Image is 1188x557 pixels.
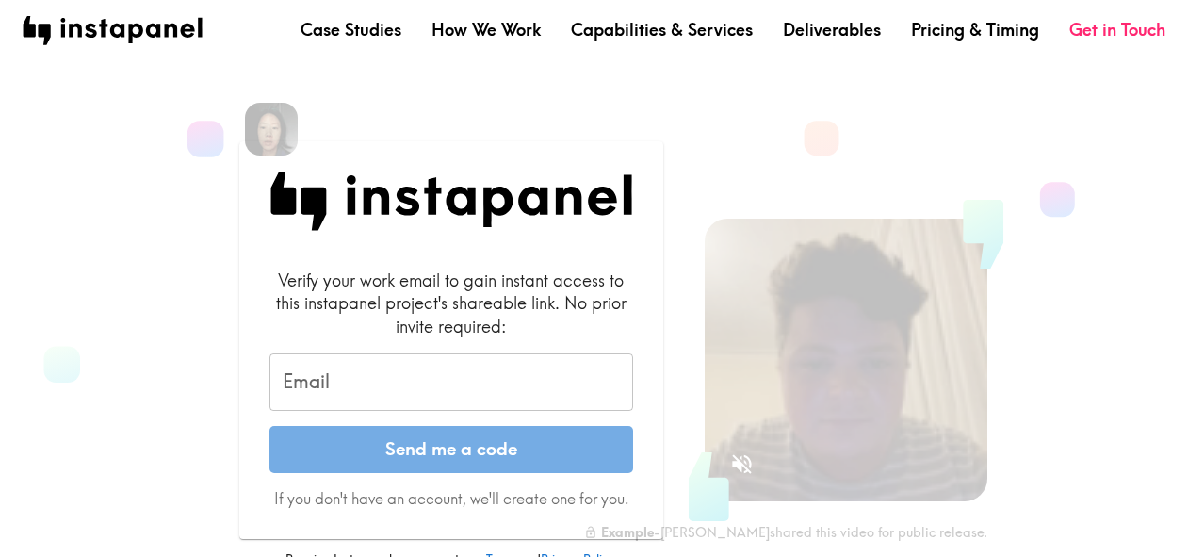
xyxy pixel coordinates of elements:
img: instapanel [23,16,203,45]
img: Rennie [245,103,298,156]
img: Instapanel [269,172,633,231]
a: How We Work [431,18,541,41]
b: Example [601,524,654,541]
a: Deliverables [783,18,881,41]
p: If you don't have an account, we'll create one for you. [269,488,633,509]
div: Verify your work email to gain instant access to this instapanel project's shareable link. No pri... [269,269,633,338]
div: - [PERSON_NAME] shared this video for public release. [584,524,987,541]
button: Sound is off [722,444,762,484]
a: Case Studies [301,18,401,41]
a: Capabilities & Services [571,18,753,41]
a: Get in Touch [1069,18,1165,41]
button: Send me a code [269,426,633,473]
a: Pricing & Timing [911,18,1039,41]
